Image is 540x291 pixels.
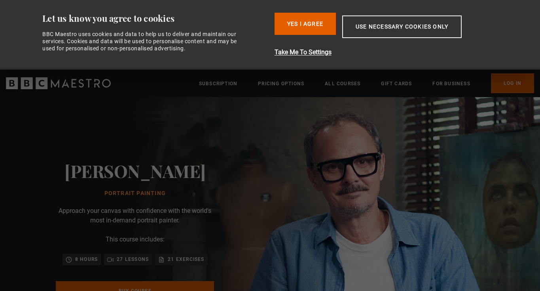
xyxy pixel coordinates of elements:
p: This course includes: [106,235,165,244]
p: 27 lessons [117,255,149,263]
h2: [PERSON_NAME] [64,161,206,181]
p: 8 hours [75,255,98,263]
a: Subscription [199,80,237,88]
p: Approach your canvas with confidence with the world's most in-demand portrait painter. [56,206,214,225]
button: Use necessary cookies only [342,15,462,38]
button: Take Me To Settings [275,48,504,57]
a: For business [432,80,470,88]
div: BBC Maestro uses cookies and data to help us to deliver and maintain our services. Cookies and da... [42,31,246,52]
a: Gift Cards [381,80,412,88]
a: All Courses [325,80,360,88]
p: 21 exercises [168,255,204,263]
a: Pricing Options [258,80,304,88]
nav: Primary [199,73,534,93]
div: Let us know you agree to cookies [42,13,268,24]
a: Log In [491,73,534,93]
svg: BBC Maestro [6,77,111,89]
h1: Portrait Painting [64,190,206,197]
button: Yes I Agree [275,13,336,35]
